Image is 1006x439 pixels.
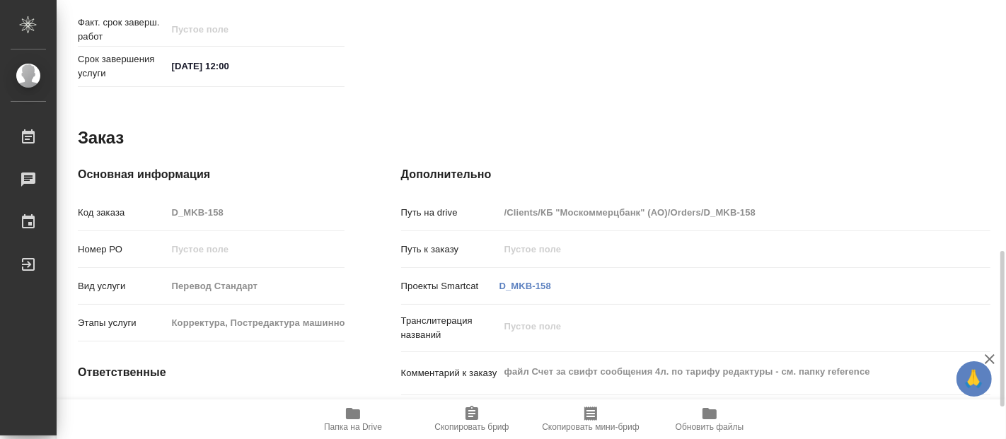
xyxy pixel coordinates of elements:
[956,361,992,397] button: 🙏
[499,202,942,223] input: Пустое поле
[401,242,499,257] p: Путь к заказу
[499,239,942,259] input: Пустое поле
[78,242,167,257] p: Номер РО
[78,398,167,426] p: Клиентские менеджеры
[167,19,291,40] input: Пустое поле
[401,166,990,183] h4: Дополнительно
[167,239,345,259] input: Пустое поле
[434,422,509,432] span: Скопировать бриф
[324,422,382,432] span: Папка на Drive
[78,127,124,149] h2: Заказ
[401,279,499,293] p: Проекты Smartcat
[962,364,986,394] span: 🙏
[499,360,942,384] textarea: файл Счет за свифт сообщения 4л. по тарифу редактуры - см. папку reference
[401,206,499,220] p: Путь на drive
[294,399,412,439] button: Папка на Drive
[412,399,531,439] button: Скопировать бриф
[542,422,639,432] span: Скопировать мини-бриф
[167,202,345,223] input: Пустое поле
[531,399,650,439] button: Скопировать мини-бриф
[78,279,167,293] p: Вид услуги
[499,281,551,291] a: D_MKB-158
[78,206,167,220] p: Код заказа
[78,52,167,81] p: Срок завершения услуги
[676,422,744,432] span: Обновить файлы
[167,276,345,296] input: Пустое поле
[78,364,345,381] h4: Ответственные
[78,316,167,330] p: Этапы услуги
[401,366,499,380] p: Комментарий к заказу
[401,314,499,342] p: Транслитерация названий
[167,312,345,333] input: Пустое поле
[650,399,769,439] button: Обновить файлы
[78,166,345,183] h4: Основная информация
[78,16,167,44] p: Факт. срок заверш. работ
[167,56,291,76] input: ✎ Введи что-нибудь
